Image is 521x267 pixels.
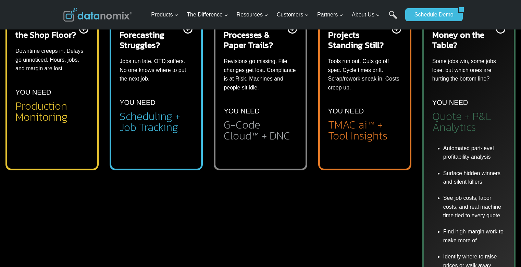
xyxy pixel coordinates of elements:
li: See job costs, labor costs, and real machine time tied to every quote [443,190,506,223]
span: Products [151,10,178,19]
li: Surface hidden winners and silent killers [443,165,506,190]
h2: Improvement Projects Standing Still? [328,19,390,50]
h2: Quote + P&L Analytics [432,111,506,133]
a: Privacy Policy [93,153,115,158]
span: About Us [352,10,380,19]
h2: TMAC ai™ + Tool Insights [328,119,401,141]
p: Downtime creeps in. Delays go unnoticed. Hours, jobs, and margin are lost. [15,47,89,73]
h2: Leaving Real Money on the Table? [432,19,495,50]
span: Customers [277,10,309,19]
p: YOU NEED [328,106,364,117]
p: YOU NEED [224,106,259,117]
h2: Manual Processes & Paper Trails? [224,19,286,50]
img: Datanomix [63,8,132,22]
h2: Scheduling & Forecasting Struggles? [120,19,182,50]
li: Find high-margin work to make more of [443,224,506,249]
h2: Flying Blind on the Shop Floor? [15,19,78,40]
p: YOU NEED [432,97,468,108]
span: Partners [317,10,343,19]
a: Search [389,11,397,26]
span: Phone number [154,28,185,35]
p: Tools run out. Cuts go off spec. Cycle times drift. Scrap/rework sneak in. Costs creep up. [328,57,401,92]
a: Schedule Demo [405,8,458,21]
h2: Scheduling + Job Tracking [120,111,193,133]
a: Terms [77,153,87,158]
p: Jobs run late. OTD suffers. No one knows where to put the next job. [120,57,193,83]
span: Resources [237,10,268,19]
span: Last Name [154,0,176,7]
li: Automated part-level profitability analysis [443,144,506,165]
p: YOU NEED [15,87,51,98]
h2: Production Monitoring [15,100,89,122]
iframe: Popup CTA [3,146,113,264]
p: Revisions go missing. File changes get lost. Compliance is at Risk. Machines and people sit idle. [224,57,297,92]
span: State/Region [154,85,181,91]
h2: G-Code Cloud™ + DNC [224,119,297,141]
nav: Primary Navigation [148,4,402,26]
span: The Difference [187,10,228,19]
p: YOU NEED [120,97,155,108]
p: Some jobs win, some jobs lose, but which ones are hurting the bottom line? [432,57,506,83]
